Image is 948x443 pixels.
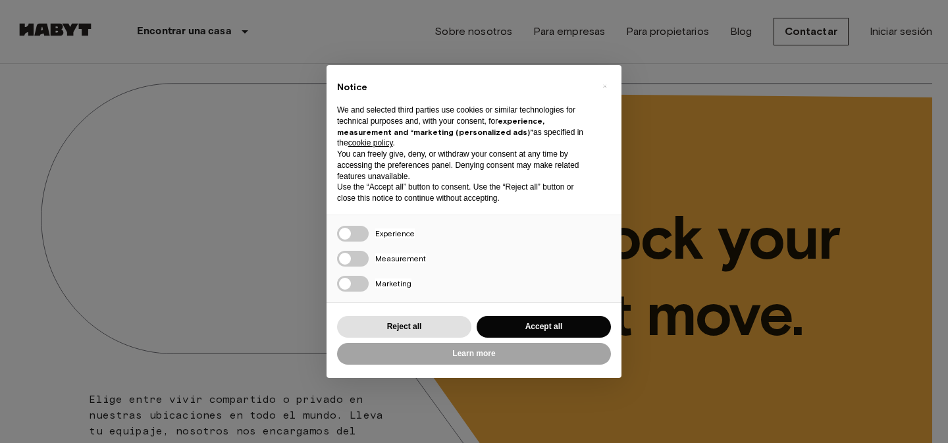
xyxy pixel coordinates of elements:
[337,343,611,365] button: Learn more
[375,253,426,263] span: Measurement
[602,78,607,94] span: ×
[337,105,590,149] p: We and selected third parties use cookies or similar technologies for technical purposes and, wit...
[477,316,611,338] button: Accept all
[594,76,615,97] button: Close this notice
[337,81,590,94] h2: Notice
[337,149,590,182] p: You can freely give, deny, or withdraw your consent at any time by accessing the preferences pane...
[337,316,471,338] button: Reject all
[337,182,590,204] p: Use the “Accept all” button to consent. Use the “Reject all” button or close this notice to conti...
[375,278,411,288] span: Marketing
[337,116,544,137] strong: experience, measurement and “marketing (personalized ads)”
[348,138,393,147] a: cookie policy
[375,228,415,238] span: Experience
